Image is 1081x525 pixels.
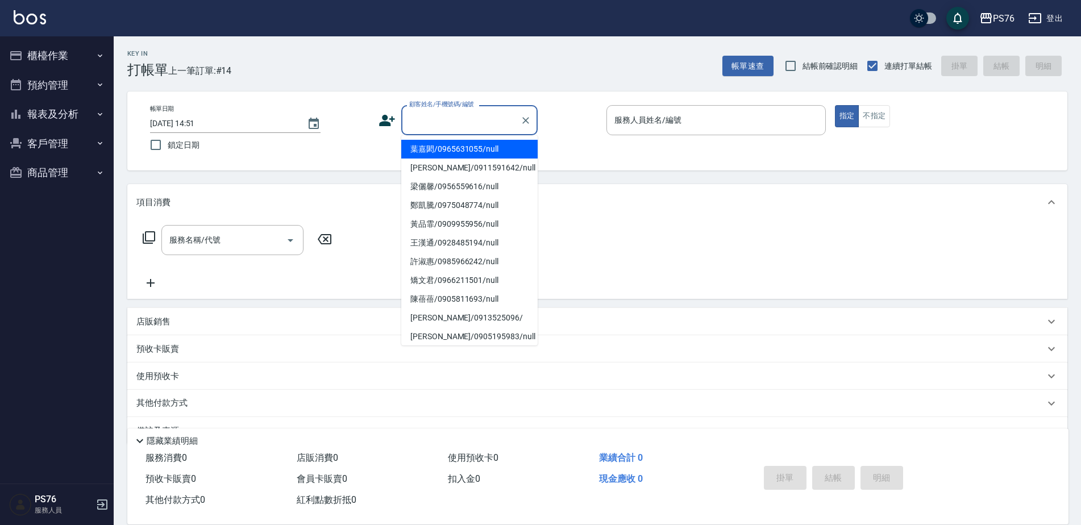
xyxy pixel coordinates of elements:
[35,505,93,515] p: 服務人員
[297,452,338,463] span: 店販消費 0
[145,473,196,484] span: 預收卡販賣 0
[147,435,198,447] p: 隱藏業績明細
[168,64,232,78] span: 上一筆訂單:#14
[946,7,969,30] button: save
[401,234,538,252] li: 王漢通/0928485194/null
[401,327,538,346] li: [PERSON_NAME]/0905195983/null
[401,196,538,215] li: 鄭凱騰/0975048774/null
[136,343,179,355] p: 預收卡販賣
[145,494,205,505] span: 其他付款方式 0
[5,70,109,100] button: 預約管理
[401,177,538,196] li: 梁儷馨/0956559616/null
[35,494,93,505] h5: PS76
[127,417,1067,444] div: 備註及來源
[127,390,1067,417] div: 其他付款方式
[401,271,538,290] li: 矯文君/0966211501/null
[5,129,109,159] button: 客戶管理
[803,60,858,72] span: 結帳前確認明細
[127,50,168,57] h2: Key In
[401,309,538,327] li: [PERSON_NAME]/0913525096/
[993,11,1015,26] div: PS76
[150,105,174,113] label: 帳單日期
[401,159,538,177] li: [PERSON_NAME]/0911591642/null
[14,10,46,24] img: Logo
[835,105,859,127] button: 指定
[127,62,168,78] h3: 打帳單
[5,41,109,70] button: 櫃檯作業
[136,370,179,382] p: 使用預收卡
[300,110,327,137] button: Choose date, selected date is 2025-08-23
[136,197,171,209] p: 項目消費
[127,308,1067,335] div: 店販銷售
[281,231,300,249] button: Open
[599,452,643,463] span: 業績合計 0
[401,215,538,234] li: 黃品霏/0909955956/null
[127,184,1067,220] div: 項目消費
[5,99,109,129] button: 報表及分析
[409,100,474,109] label: 顧客姓名/手機號碼/編號
[168,139,199,151] span: 鎖定日期
[884,60,932,72] span: 連續打單結帳
[127,363,1067,390] div: 使用預收卡
[1024,8,1067,29] button: 登出
[136,316,171,328] p: 店販銷售
[136,425,179,437] p: 備註及來源
[975,7,1019,30] button: PS76
[448,473,480,484] span: 扣入金 0
[150,114,296,133] input: YYYY/MM/DD hh:mm
[401,252,538,271] li: 許淑惠/0985966242/null
[518,113,534,128] button: Clear
[145,452,187,463] span: 服務消費 0
[722,56,774,77] button: 帳單速查
[5,158,109,188] button: 商品管理
[9,493,32,516] img: Person
[448,452,498,463] span: 使用預收卡 0
[127,335,1067,363] div: 預收卡販賣
[136,397,193,410] p: 其他付款方式
[401,290,538,309] li: 陳蓓蓓/0905811693/null
[297,473,347,484] span: 會員卡販賣 0
[401,140,538,159] li: 葉嘉閎/0965631055/null
[599,473,643,484] span: 現金應收 0
[858,105,890,127] button: 不指定
[297,494,356,505] span: 紅利點數折抵 0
